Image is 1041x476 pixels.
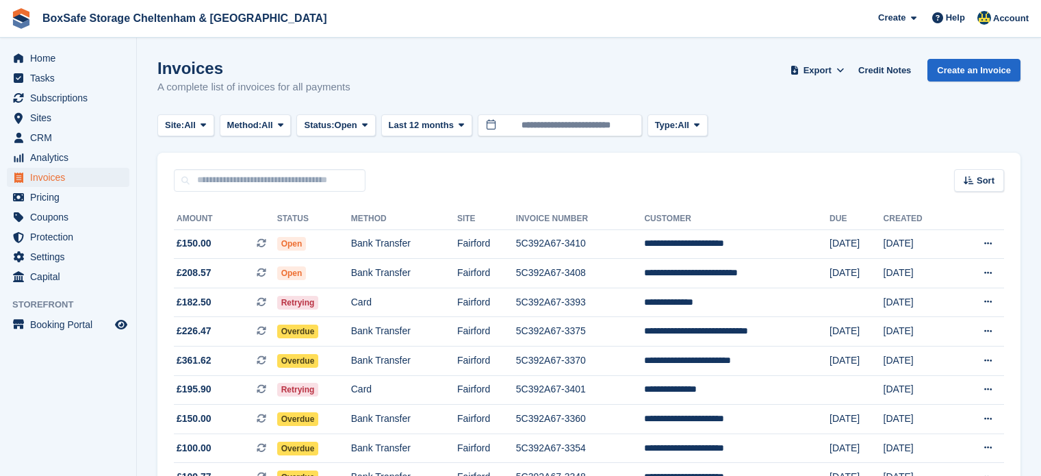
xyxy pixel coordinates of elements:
[457,434,516,463] td: Fairford
[227,118,262,132] span: Method:
[7,88,129,108] a: menu
[7,227,129,247] a: menu
[30,88,112,108] span: Subscriptions
[457,259,516,288] td: Fairford
[830,347,883,376] td: [DATE]
[884,288,953,317] td: [DATE]
[184,118,196,132] span: All
[884,434,953,463] td: [DATE]
[37,7,332,29] a: BoxSafe Storage Cheltenham & [GEOGRAPHIC_DATA]
[12,298,136,312] span: Storefront
[177,295,211,310] span: £182.50
[457,375,516,405] td: Fairford
[177,353,211,368] span: £361.62
[30,128,112,147] span: CRM
[351,347,457,376] td: Bank Transfer
[884,259,953,288] td: [DATE]
[7,208,129,227] a: menu
[277,383,319,397] span: Retrying
[516,288,645,317] td: 5C392A67-3393
[853,59,916,82] a: Credit Notes
[647,114,708,137] button: Type: All
[157,114,214,137] button: Site: All
[177,382,211,397] span: £195.90
[7,188,129,207] a: menu
[516,405,645,434] td: 5C392A67-3360
[30,68,112,88] span: Tasks
[277,296,319,310] span: Retrying
[351,405,457,434] td: Bank Transfer
[30,49,112,68] span: Home
[516,317,645,347] td: 5C392A67-3375
[304,118,334,132] span: Status:
[457,317,516,347] td: Fairford
[946,11,965,25] span: Help
[277,208,351,230] th: Status
[457,347,516,376] td: Fairford
[30,227,112,247] span: Protection
[830,259,883,288] td: [DATE]
[884,347,953,376] td: [DATE]
[678,118,689,132] span: All
[457,208,516,230] th: Site
[30,108,112,127] span: Sites
[457,229,516,259] td: Fairford
[30,247,112,266] span: Settings
[351,208,457,230] th: Method
[516,434,645,463] td: 5C392A67-3354
[177,324,211,338] span: £226.47
[7,108,129,127] a: menu
[277,412,319,426] span: Overdue
[516,229,645,259] td: 5C392A67-3410
[30,208,112,227] span: Coupons
[977,11,991,25] img: Kim Virabi
[220,114,292,137] button: Method: All
[165,118,184,132] span: Site:
[174,208,277,230] th: Amount
[11,8,31,29] img: stora-icon-8386f47178a22dfd0bd8f6a31ec36ba5ce8667c1dd55bd0f319d3a0aa187defe.svg
[177,412,211,426] span: £150.00
[277,442,319,455] span: Overdue
[457,288,516,317] td: Fairford
[277,237,307,251] span: Open
[884,317,953,347] td: [DATE]
[644,208,830,230] th: Customer
[30,315,112,334] span: Booking Portal
[7,168,129,187] a: menu
[30,267,112,286] span: Capital
[830,405,883,434] td: [DATE]
[830,229,883,259] td: [DATE]
[516,347,645,376] td: 5C392A67-3370
[335,118,357,132] span: Open
[351,375,457,405] td: Card
[7,49,129,68] a: menu
[516,375,645,405] td: 5C392A67-3401
[830,208,883,230] th: Due
[30,148,112,167] span: Analytics
[7,267,129,286] a: menu
[157,79,350,95] p: A complete list of invoices for all payments
[30,188,112,207] span: Pricing
[655,118,678,132] span: Type:
[830,317,883,347] td: [DATE]
[351,288,457,317] td: Card
[993,12,1029,25] span: Account
[7,68,129,88] a: menu
[277,354,319,368] span: Overdue
[30,168,112,187] span: Invoices
[884,405,953,434] td: [DATE]
[277,325,319,338] span: Overdue
[516,259,645,288] td: 5C392A67-3408
[884,375,953,405] td: [DATE]
[381,114,472,137] button: Last 12 months
[177,441,211,455] span: £100.00
[804,64,832,77] span: Export
[389,118,454,132] span: Last 12 months
[351,259,457,288] td: Bank Transfer
[830,434,883,463] td: [DATE]
[177,236,211,251] span: £150.00
[351,317,457,347] td: Bank Transfer
[296,114,375,137] button: Status: Open
[927,59,1020,82] a: Create an Invoice
[7,315,129,334] a: menu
